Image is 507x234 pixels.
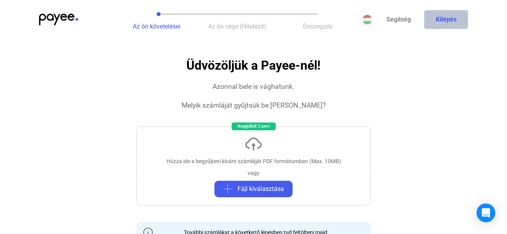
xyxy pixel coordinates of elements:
h1: Üdvözöljük a Payee-nél! [186,59,321,72]
div: Nagyjából 2 perc [232,122,276,130]
div: Azonnal bele is vághatunk. [212,82,295,91]
span: Az ön cége (Hitelező) [208,23,266,30]
div: Melyik számláját gyűjtsük be [PERSON_NAME]? [182,101,326,110]
img: payee-logo [39,14,78,25]
span: Fájl kiválasztása [237,184,284,194]
button: plus-greyFájl kiválasztása [214,181,293,197]
div: Open Intercom Messenger [477,203,495,222]
button: Kilépés [424,10,468,29]
img: plus-grey [223,184,232,194]
img: upload-cloud [244,135,263,153]
div: Húzza ide a begyűjteni kívánt számláját PDF formátumban (Max. 10MB) [166,157,341,165]
img: HU [362,15,372,24]
button: HU [358,10,377,29]
span: Az ön követelései [133,23,180,30]
div: vagy [248,169,259,177]
span: Összegzés [303,23,332,30]
a: Segítség [377,10,420,29]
